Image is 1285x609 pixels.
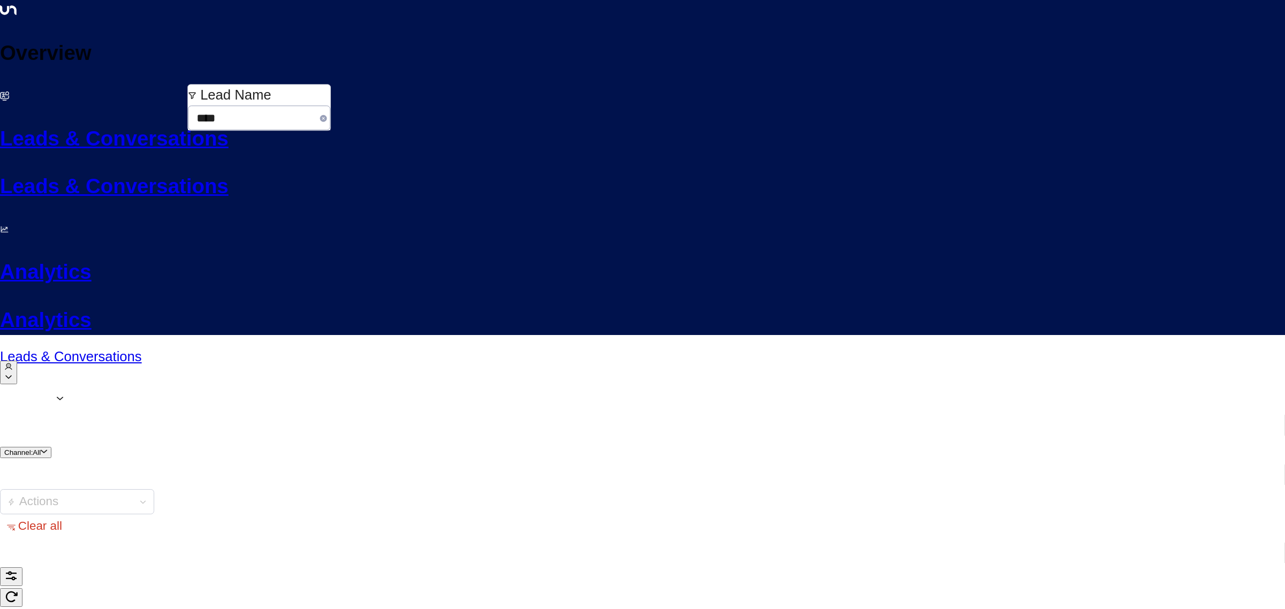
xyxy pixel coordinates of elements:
[33,448,41,456] span: All
[200,88,271,103] span: Lead Name
[4,448,47,456] span: Channel:
[48,392,55,405] span: 1
[7,494,58,509] div: Actions
[7,392,45,405] span: Agents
